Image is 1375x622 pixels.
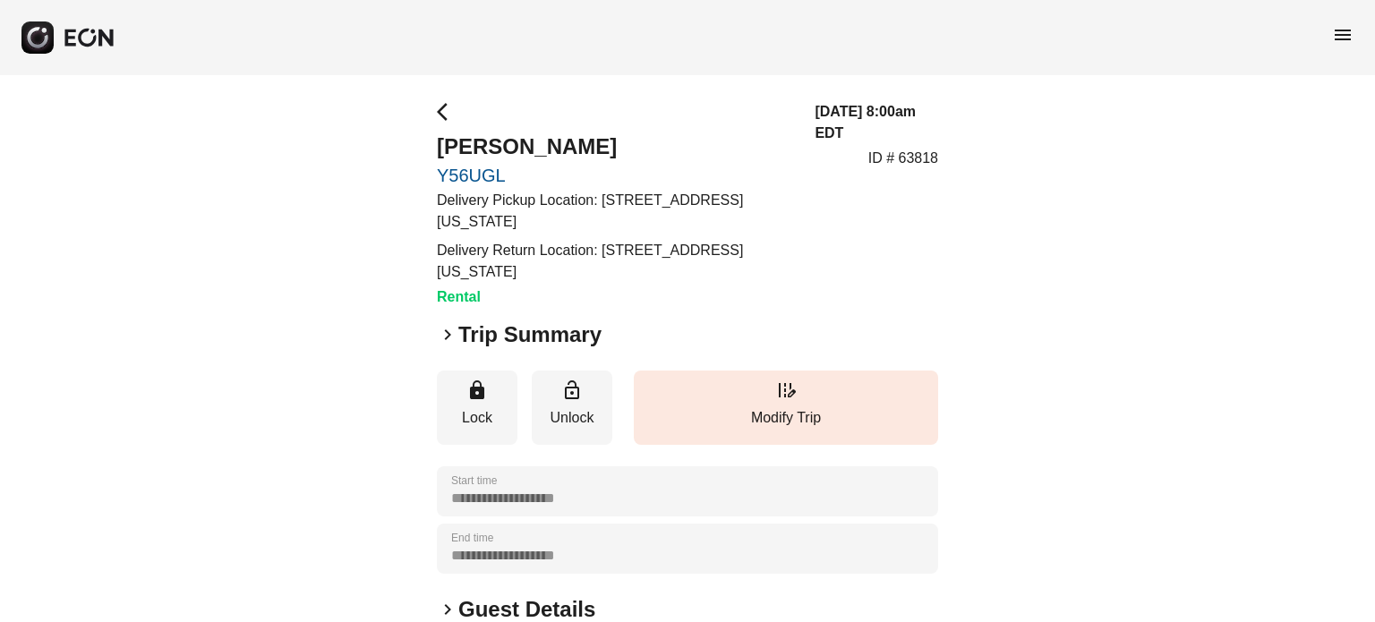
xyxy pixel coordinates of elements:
[643,407,929,429] p: Modify Trip
[437,190,793,233] p: Delivery Pickup Location: [STREET_ADDRESS][US_STATE]
[775,379,797,401] span: edit_road
[815,101,938,144] h3: [DATE] 8:00am EDT
[466,379,488,401] span: lock
[437,371,517,445] button: Lock
[458,320,602,349] h2: Trip Summary
[437,165,793,186] a: Y56UGL
[634,371,938,445] button: Modify Trip
[868,148,938,169] p: ID # 63818
[446,407,508,429] p: Lock
[437,286,793,308] h3: Rental
[437,101,458,123] span: arrow_back_ios
[532,371,612,445] button: Unlock
[437,599,458,620] span: keyboard_arrow_right
[541,407,603,429] p: Unlock
[437,240,793,283] p: Delivery Return Location: [STREET_ADDRESS][US_STATE]
[437,324,458,345] span: keyboard_arrow_right
[1332,24,1354,46] span: menu
[437,132,793,161] h2: [PERSON_NAME]
[561,379,583,401] span: lock_open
